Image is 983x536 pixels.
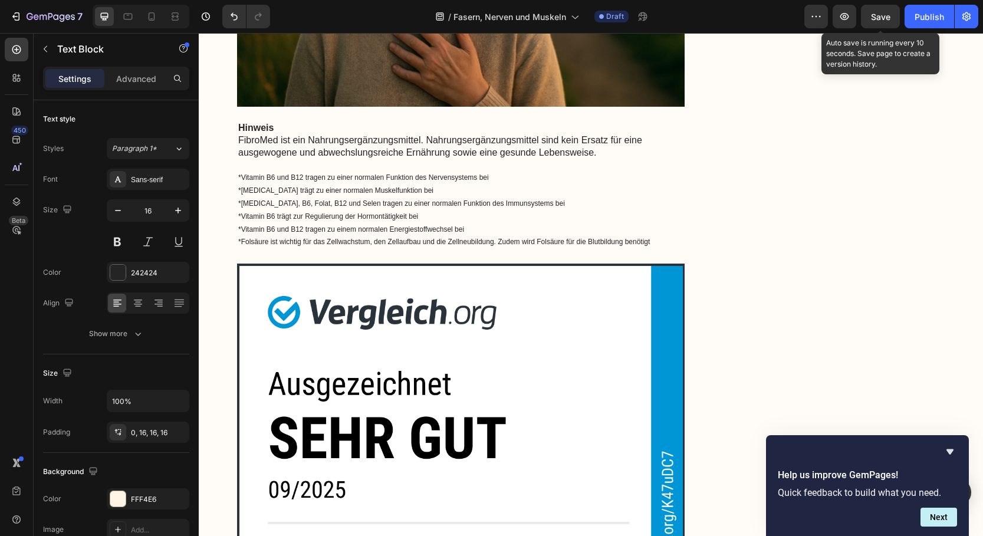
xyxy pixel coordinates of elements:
span: Fasern, Nerven und Muskeln [453,11,566,23]
div: 242424 [131,268,186,278]
div: Undo/Redo [222,5,270,28]
p: Advanced [116,73,156,85]
button: Show more [43,323,189,344]
h2: Help us improve GemPages! [778,468,957,482]
iframe: Design area [199,33,983,536]
button: Paragraph 1* [107,138,189,159]
button: Hide survey [943,445,957,459]
div: Background [43,464,100,480]
div: Align [43,295,76,311]
div: Text style [43,114,75,124]
div: Sans-serif [131,175,186,185]
div: Color [43,494,61,504]
div: Publish [915,11,944,23]
span: / [448,11,451,23]
div: Add... [131,525,186,535]
span: Draft [606,11,624,22]
p: Quick feedback to build what you need. [778,487,957,498]
span: Save [871,12,890,22]
div: Size [43,366,74,382]
div: Help us improve GemPages! [778,445,957,527]
input: Auto [107,390,189,412]
p: Text Block [57,42,157,56]
div: Font [43,174,58,185]
div: Image [43,524,64,535]
button: Next question [920,508,957,527]
div: Size [43,202,74,218]
div: 0, 16, 16, 16 [131,428,186,438]
p: 7 [77,9,83,24]
button: Save [861,5,900,28]
div: Color [43,267,61,278]
div: FFF4E6 [131,494,186,505]
div: Padding [43,427,70,438]
button: Publish [905,5,954,28]
button: 7 [5,5,88,28]
div: 450 [11,126,28,135]
p: Settings [58,73,91,85]
span: Paragraph 1* [112,143,157,154]
div: Width [43,396,63,406]
div: Styles [43,143,64,154]
div: Show more [89,328,144,340]
div: Beta [9,216,28,225]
